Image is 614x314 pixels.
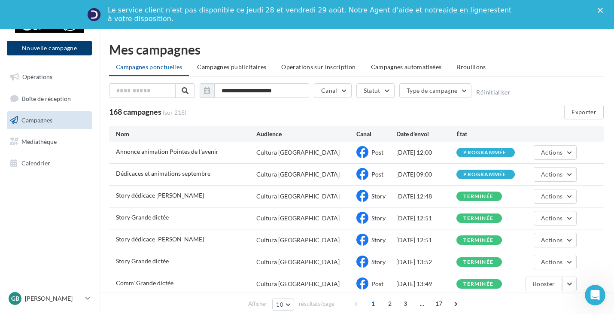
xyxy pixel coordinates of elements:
a: aide en ligne [443,6,487,14]
span: Post [371,280,383,287]
span: Campagnes [21,116,52,124]
div: terminée [463,259,493,265]
span: 10 [276,301,283,308]
div: [DATE] 09:00 [396,170,456,179]
div: [DATE] 12:48 [396,192,456,201]
span: 2 [383,297,397,311]
span: Calendrier [21,159,50,166]
div: [DATE] 13:49 [396,280,456,288]
div: programmée [463,150,506,155]
div: Date d'envoi [396,130,456,138]
span: Opérations [22,73,52,80]
button: Actions [534,233,577,247]
a: Médiathèque [5,133,94,151]
span: Story [371,214,386,222]
p: [PERSON_NAME] [25,294,82,303]
span: Actions [541,171,562,178]
iframe: Intercom live chat [585,285,605,305]
span: Story Grande dictée [116,257,169,265]
span: Actions [541,258,562,265]
div: [DATE] 12:51 [396,236,456,244]
div: Audience [256,130,356,138]
button: Booster [526,277,562,291]
div: programmée [463,172,506,177]
button: Canal [314,83,352,98]
a: Campagnes [5,111,94,129]
span: 168 campagnes [109,107,161,116]
span: (sur 218) [163,108,186,117]
button: Actions [534,211,577,226]
button: Exporter [564,105,604,119]
button: Nouvelle campagne [7,41,92,55]
span: résultats/page [299,300,334,308]
span: Story [371,192,386,200]
span: Actions [541,214,562,222]
button: Actions [534,145,577,160]
a: Opérations [5,68,94,86]
div: [DATE] 13:52 [396,258,456,266]
span: Story [371,258,386,265]
span: Post [371,171,383,178]
button: 10 [272,299,294,311]
span: Annonce animation Pointes de l'avenir [116,148,219,155]
div: Cultura [GEOGRAPHIC_DATA] [256,280,340,288]
span: Story [371,236,386,244]
button: Actions [534,189,577,204]
a: GB [PERSON_NAME] [7,290,92,307]
span: Story Grande dictée [116,213,169,221]
span: ... [415,297,429,311]
a: Calendrier [5,154,94,172]
div: Cultura [GEOGRAPHIC_DATA] [256,148,340,157]
div: Mes campagnes [109,43,604,56]
div: Canal [356,130,396,138]
div: Cultura [GEOGRAPHIC_DATA] [256,258,340,266]
div: Cultura [GEOGRAPHIC_DATA] [256,236,340,244]
span: Actions [541,192,562,200]
span: Afficher [248,300,267,308]
span: 17 [432,297,446,311]
span: Story dédicace Corinne Leveque [116,192,204,199]
span: Boîte de réception [22,95,71,102]
div: Nom [116,130,256,138]
div: Cultura [GEOGRAPHIC_DATA] [256,214,340,223]
div: État [456,130,517,138]
span: Story dédicace Corinne Leveque [116,235,204,243]
div: terminée [463,238,493,243]
span: Comm' Grande dictée [116,279,173,287]
div: Cultura [GEOGRAPHIC_DATA] [256,170,340,179]
span: Dédicaces et animations septembre [116,170,210,177]
span: Post [371,149,383,156]
div: Cultura [GEOGRAPHIC_DATA] [256,192,340,201]
span: Campagnes automatisées [371,63,442,70]
span: Campagnes publicitaires [197,63,266,70]
div: terminée [463,281,493,287]
div: terminée [463,216,493,221]
div: [DATE] 12:00 [396,148,456,157]
span: Actions [541,149,562,156]
span: 3 [398,297,412,311]
button: Réinitialiser [476,89,511,96]
button: Type de campagne [399,83,472,98]
span: Brouillons [456,63,486,70]
button: Actions [534,255,577,269]
div: Le service client n'est pas disponible ce jeudi 28 et vendredi 29 août. Notre Agent d'aide et not... [108,6,513,23]
span: Operations sur inscription [281,63,356,70]
img: Profile image for Service-Client [87,8,101,21]
span: 1 [366,297,380,311]
button: Statut [356,83,395,98]
button: Actions [534,167,577,182]
span: GB [11,294,19,303]
span: Actions [541,236,562,244]
div: [DATE] 12:51 [396,214,456,223]
div: Fermer [598,8,606,13]
div: terminée [463,194,493,199]
span: Médiathèque [21,138,57,145]
a: Boîte de réception [5,89,94,108]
